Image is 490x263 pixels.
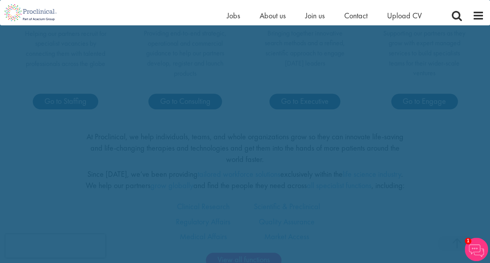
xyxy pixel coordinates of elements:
[227,11,240,21] a: Jobs
[344,11,368,21] a: Contact
[260,11,286,21] a: About us
[465,238,471,244] span: 1
[305,11,325,21] a: Join us
[387,11,422,21] a: Upload CV
[465,238,488,261] img: Chatbot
